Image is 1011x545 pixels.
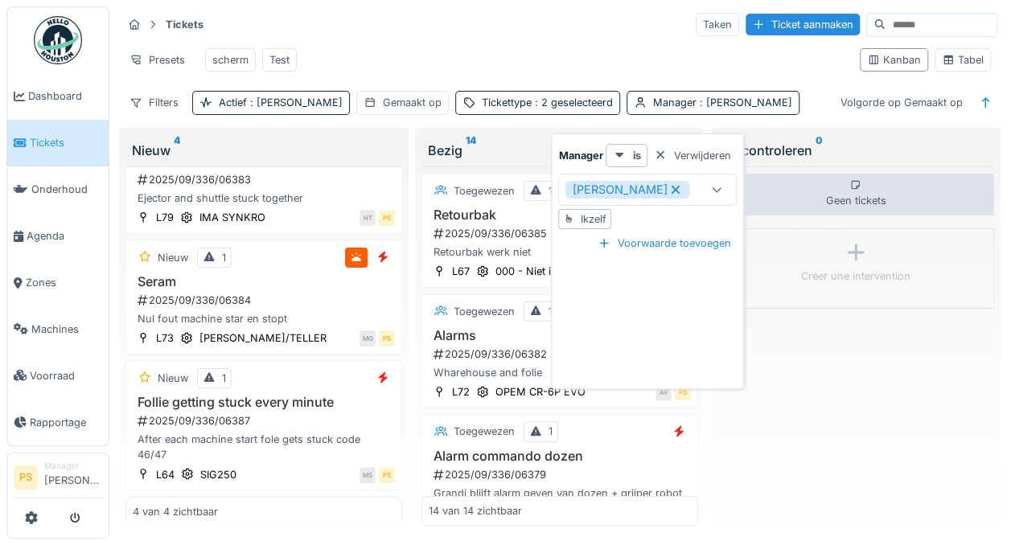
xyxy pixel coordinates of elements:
[432,346,691,362] div: 2025/09/336/06382
[495,264,593,279] div: 000 - Niet in de lij...
[565,181,689,199] div: [PERSON_NAME]
[549,304,553,319] div: 1
[30,415,102,430] span: Rapportage
[647,145,737,166] div: Verwijderen
[199,210,265,225] div: IMA SYNKRO
[697,96,792,109] span: : [PERSON_NAME]
[136,413,395,428] div: 2025/09/336/06387
[724,141,988,160] div: Te controleren
[942,52,984,68] div: Tabel
[816,141,823,160] sup: 0
[212,52,249,68] div: scherm
[30,135,102,150] span: Tickets
[133,503,218,518] div: 4 van 4 zichtbaar
[454,424,515,439] div: Toegewezen
[833,91,970,114] div: Volgorde op Gemaakt op
[429,486,691,501] div: Grandi blijft alarm geven van dozen + grijper robot
[379,467,395,483] div: PS
[133,191,395,206] div: Ejector and shuttle stuck together
[132,141,396,160] div: Nieuw
[452,264,470,279] div: L67
[26,275,102,290] span: Zones
[801,268,910,284] div: Créer une intervention
[156,330,174,346] div: L73
[14,465,38,490] li: PS
[432,226,691,241] div: 2025/09/336/06385
[429,503,522,518] div: 14 van 14 zichtbaar
[379,330,395,346] div: PS
[452,384,470,400] div: L72
[156,467,175,482] div: L64
[591,232,737,254] div: Voorwaarde toevoegen
[383,95,442,110] div: Gemaakt op
[360,467,376,483] div: MS
[482,95,613,110] div: Tickettype
[653,95,792,110] div: Manager
[867,52,921,68] div: Kanban
[360,210,376,226] div: HT
[222,250,226,265] div: 1
[656,384,672,400] div: AF
[200,467,236,482] div: SIG250
[27,228,102,244] span: Agenda
[136,172,395,187] div: 2025/09/336/06383
[429,328,691,343] h3: Alarms
[133,274,395,289] h3: Seram
[133,311,395,326] div: Nul fout machine star en stopt
[432,467,691,482] div: 2025/09/336/06379
[219,95,343,110] div: Actief
[379,210,395,226] div: PS
[429,244,691,260] div: Retourbak werk niet
[429,365,691,380] div: Wharehouse and folie
[532,96,613,109] span: : 2 geselecteerd
[122,91,186,114] div: Filters
[31,182,102,197] span: Onderhoud
[549,183,553,199] div: 1
[122,48,192,72] div: Presets
[247,96,343,109] span: : [PERSON_NAME]
[31,322,102,337] span: Machines
[156,210,174,225] div: L79
[136,293,395,308] div: 2025/09/336/06384
[28,88,102,104] span: Dashboard
[429,449,691,464] h3: Alarm commando dozen
[429,207,691,223] h3: Retourbak
[133,432,395,462] div: After each machine start fole gets stuck code 46/47
[495,384,586,400] div: OPEM CR-6P EVO
[675,384,691,400] div: PS
[158,250,188,265] div: Nieuw
[199,330,327,346] div: [PERSON_NAME]/TELLER
[222,371,226,386] div: 1
[269,52,290,68] div: Test
[133,395,395,410] h3: Follie getting stuck every minute
[696,13,739,36] div: Taken
[717,174,994,215] div: Geen tickets
[746,14,860,35] div: Ticket aanmaken
[454,183,515,199] div: Toegewezen
[174,141,180,160] sup: 4
[454,304,515,319] div: Toegewezen
[30,368,102,383] span: Voorraad
[580,211,606,227] div: Ikzelf
[44,460,102,494] li: [PERSON_NAME]
[360,330,376,346] div: MG
[34,16,82,64] img: Badge_color-CXgf-gQk.svg
[466,141,476,160] sup: 14
[158,371,188,386] div: Nieuw
[558,148,602,163] strong: Manager
[549,424,553,439] div: 1
[159,17,210,32] strong: Tickets
[44,460,102,472] div: Manager
[428,141,692,160] div: Bezig
[632,148,640,163] strong: is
